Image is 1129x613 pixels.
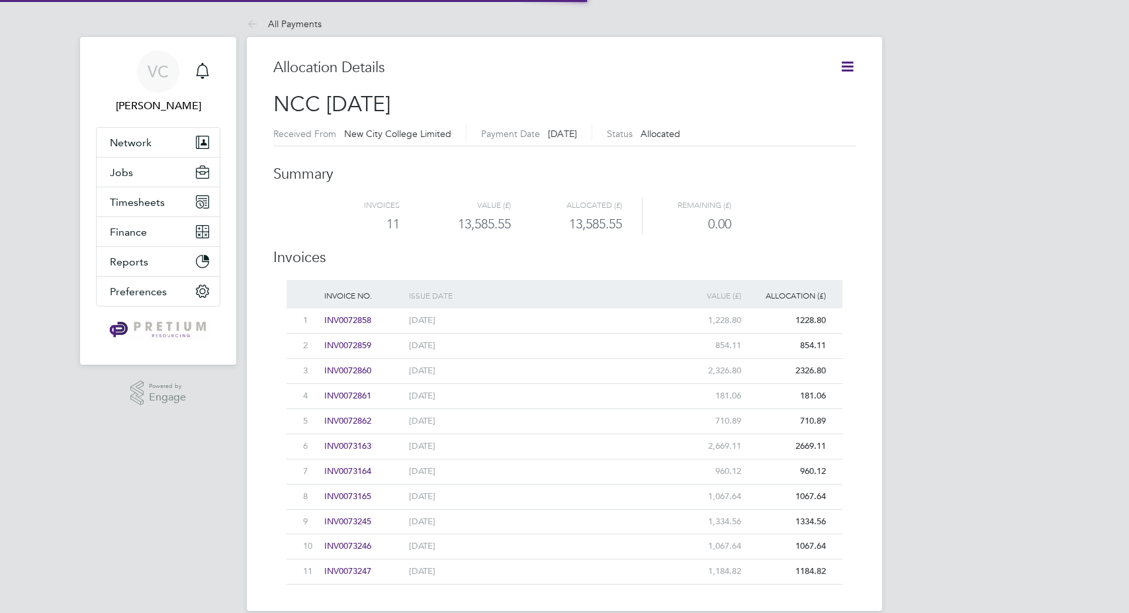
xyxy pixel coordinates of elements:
div: 1067.64 [745,534,829,559]
div: [DATE] [406,334,660,358]
span: VC [148,63,169,80]
div: [DATE] [406,534,660,559]
div: 0.00 [642,213,731,235]
div: 5 [300,409,321,434]
div: 11 [289,213,400,235]
span: allocated [641,128,680,140]
div: [DATE] [406,459,660,484]
span: INV0073247 [324,565,371,577]
span: INV0072862 [324,415,371,426]
span: New City College Limited [344,128,451,140]
span: INV0073165 [324,491,371,502]
div: 2326.80 [745,359,829,383]
div: [DATE] [406,308,660,333]
button: Network [97,128,220,157]
a: VC[PERSON_NAME] [96,50,220,114]
button: Finance [97,217,220,246]
span: Reports [110,256,148,268]
div: 181.06 [745,384,829,408]
div: 2 [300,334,321,358]
h3: Invoices [273,235,856,267]
div: [DATE] [406,485,660,509]
div: 2669.11 [745,434,829,459]
h3: Allocation Details [273,58,829,77]
div: 1184.82 [745,559,829,584]
div: 6 [300,434,321,459]
label: Payment Date [481,128,540,140]
span: Valentina Cerulli [96,98,220,114]
span: NCC [DATE] [273,91,390,117]
div: 181.06 [660,384,745,408]
div: 1228.80 [745,308,829,333]
div: 8 [300,485,321,509]
a: Go to home page [96,320,220,341]
div: Allocation (£) [745,280,829,310]
div: 710.89 [745,409,829,434]
div: 2,326.80 [660,359,745,383]
div: 1,334.56 [660,510,745,534]
span: Finance [110,226,147,238]
div: Issue Date [406,280,660,310]
button: Timesheets [97,187,220,216]
div: 9 [300,510,321,534]
div: 10 [300,534,321,559]
span: INV0072861 [324,390,371,401]
div: 960.12 [660,459,745,484]
div: 1 [300,308,321,333]
div: [DATE] [406,510,660,534]
span: INV0073245 [324,516,371,527]
label: Status [607,128,633,140]
span: Jobs [110,166,133,179]
button: Preferences [97,277,220,306]
div: 4 [300,384,321,408]
a: All Payments [247,18,322,30]
div: 11 [300,559,321,584]
div: 1,228.80 [660,308,745,333]
div: 1,067.64 [660,485,745,509]
div: 710.89 [660,409,745,434]
div: Value (£) [400,197,511,213]
span: Network [110,136,152,149]
span: INV0073246 [324,540,371,551]
div: 1,184.82 [660,559,745,584]
div: Invoices [289,197,400,213]
div: [DATE] [406,384,660,408]
div: 3 [300,359,321,383]
div: Invoice No. [321,280,406,310]
div: 13,585.55 [400,213,511,235]
span: INV0072859 [324,340,371,351]
div: 7 [300,459,321,484]
div: Remaining (£) [642,197,731,213]
span: [DATE] [548,128,577,140]
span: INV0073164 [324,465,371,477]
a: Powered byEngage [130,381,187,406]
span: INV0072860 [324,365,371,376]
button: Jobs [97,158,220,187]
nav: Main navigation [80,37,236,365]
div: 13,585.55 [511,213,622,235]
div: Allocated (£) [511,197,622,213]
div: 1067.64 [745,485,829,509]
span: Timesheets [110,196,165,209]
img: pretium-logo-retina.png [106,320,210,341]
div: 854.11 [745,334,829,358]
span: INV0072858 [324,314,371,326]
span: Preferences [110,285,167,298]
button: Reports [97,247,220,276]
span: INV0073163 [324,440,371,451]
div: [DATE] [406,559,660,584]
div: 1334.56 [745,510,829,534]
div: [DATE] [406,359,660,383]
span: Powered by [149,381,186,392]
div: 1,067.64 [660,534,745,559]
div: 960.12 [745,459,829,484]
div: Value (£) [660,280,745,310]
h3: Summary [273,152,856,184]
div: [DATE] [406,409,660,434]
div: [DATE] [406,434,660,459]
div: 854.11 [660,334,745,358]
div: 2,669.11 [660,434,745,459]
span: Engage [149,392,186,403]
label: Received From [273,128,336,140]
